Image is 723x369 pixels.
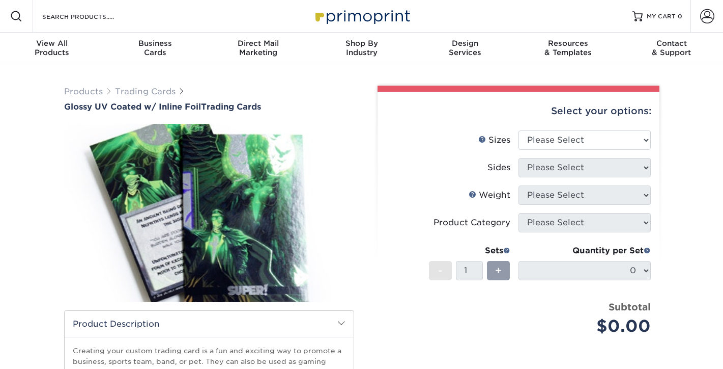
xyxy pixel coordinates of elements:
[65,311,354,337] h2: Product Description
[609,301,651,312] strong: Subtotal
[678,13,682,20] span: 0
[413,33,516,65] a: DesignServices
[41,10,140,22] input: SEARCH PRODUCTS.....
[620,39,723,48] span: Contact
[115,87,176,96] a: Trading Cards
[311,5,413,27] img: Primoprint
[207,39,310,48] span: Direct Mail
[310,39,413,48] span: Shop By
[103,39,207,48] span: Business
[478,134,510,146] div: Sizes
[64,102,354,112] a: Glossy UV Coated w/ Inline FoilTrading Cards
[310,33,413,65] a: Shop ByIndustry
[64,102,354,112] h1: Trading Cards
[103,39,207,57] div: Cards
[103,33,207,65] a: BusinessCards
[64,102,201,112] span: Glossy UV Coated w/ Inline Foil
[516,33,620,65] a: Resources& Templates
[64,113,354,313] img: Glossy UV Coated w/ Inline Foil 01
[516,39,620,57] div: & Templates
[429,245,510,257] div: Sets
[433,217,510,229] div: Product Category
[207,39,310,57] div: Marketing
[310,39,413,57] div: Industry
[516,39,620,48] span: Resources
[438,263,443,278] span: -
[487,162,510,174] div: Sides
[518,245,651,257] div: Quantity per Set
[64,87,103,96] a: Products
[469,189,510,201] div: Weight
[386,92,651,130] div: Select your options:
[495,263,502,278] span: +
[413,39,516,48] span: Design
[647,12,676,21] span: MY CART
[526,314,651,338] div: $0.00
[207,33,310,65] a: Direct MailMarketing
[620,33,723,65] a: Contact& Support
[413,39,516,57] div: Services
[620,39,723,57] div: & Support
